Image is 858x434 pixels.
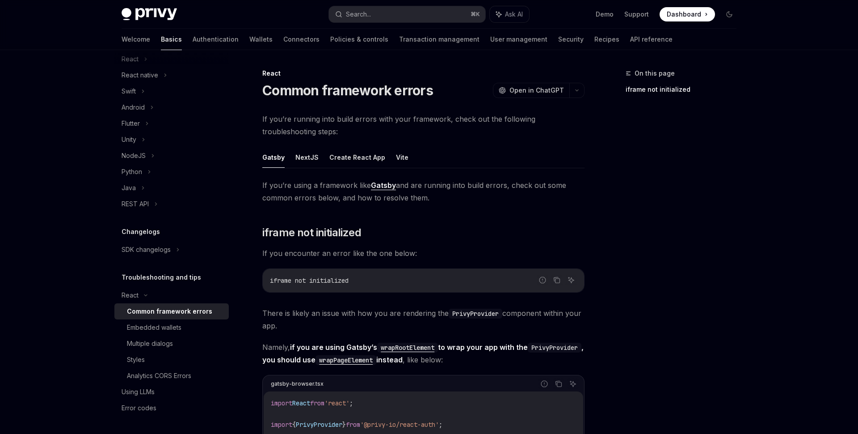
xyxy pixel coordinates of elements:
button: Toggle dark mode [722,7,736,21]
div: Error codes [122,403,156,413]
button: Report incorrect code [537,274,548,286]
a: Security [558,29,584,50]
a: Authentication [193,29,239,50]
span: iframe not initialized [262,226,361,240]
span: 'react' [324,399,349,407]
div: Multiple dialogs [127,338,173,349]
a: Basics [161,29,182,50]
button: Ask AI [567,378,579,390]
span: Ask AI [505,10,523,19]
button: Vite [396,147,408,168]
div: Android [122,102,145,113]
span: from [310,399,324,407]
a: Analytics CORS Errors [114,368,229,384]
strong: if you are using Gatsby’s to wrap your app with the , you should use instead [262,343,584,364]
a: Connectors [283,29,320,50]
img: dark logo [122,8,177,21]
span: import [271,399,292,407]
button: Ask AI [490,6,529,22]
div: Swift [122,86,136,97]
button: Search...⌘K [329,6,485,22]
a: wrapPageElement [315,355,376,364]
div: SDK changelogs [122,244,171,255]
div: REST API [122,199,149,209]
button: Copy the contents from the code block [551,274,563,286]
span: On this page [635,68,675,79]
a: Gatsby [371,181,396,190]
div: NodeJS [122,150,146,161]
div: Search... [346,9,371,20]
a: Common framework errors [114,303,229,319]
a: Demo [596,10,614,19]
span: Dashboard [667,10,701,19]
a: Wallets [249,29,273,50]
a: Error codes [114,400,229,416]
div: gatsby-browser.tsx [271,378,324,390]
span: iframe not initialized [270,277,349,285]
button: Copy the contents from the code block [553,378,564,390]
div: Embedded wallets [127,322,181,333]
span: { [292,421,296,429]
div: Python [122,166,142,177]
div: Common framework errors [127,306,212,317]
span: '@privy-io/react-auth' [360,421,439,429]
span: Namely, , like below: [262,341,585,366]
span: ; [439,421,442,429]
div: Java [122,183,136,193]
div: React native [122,70,158,81]
code: PrivyProvider [528,343,581,353]
a: Using LLMs [114,384,229,400]
div: React [262,69,585,78]
a: Recipes [594,29,619,50]
span: import [271,421,292,429]
a: Styles [114,352,229,368]
button: Create React App [329,147,385,168]
code: wrapRootElement [377,343,438,353]
h5: Troubleshooting and tips [122,272,201,283]
span: } [342,421,346,429]
button: Ask AI [565,274,577,286]
span: If you encounter an error like the one below: [262,247,585,260]
button: Report incorrect code [538,378,550,390]
a: API reference [630,29,673,50]
button: Open in ChatGPT [493,83,569,98]
h5: Changelogs [122,226,160,237]
a: wrapRootElement [377,343,438,352]
button: NextJS [295,147,319,168]
h1: Common framework errors [262,82,433,98]
a: Embedded wallets [114,319,229,336]
div: Using LLMs [122,387,155,397]
a: Transaction management [399,29,479,50]
a: User management [490,29,547,50]
span: There is likely an issue with how you are rendering the component within your app. [262,307,585,332]
span: from [346,421,360,429]
span: React [292,399,310,407]
a: Multiple dialogs [114,336,229,352]
div: Unity [122,134,136,145]
div: Analytics CORS Errors [127,370,191,381]
span: Open in ChatGPT [509,86,564,95]
a: Policies & controls [330,29,388,50]
span: PrivyProvider [296,421,342,429]
span: If you’re using a framework like and are running into build errors, check out some common errors ... [262,179,585,204]
button: Gatsby [262,147,285,168]
code: wrapPageElement [315,355,376,365]
span: If you’re running into build errors with your framework, check out the following troubleshooting ... [262,113,585,138]
code: PrivyProvider [449,309,502,319]
a: Welcome [122,29,150,50]
div: Flutter [122,118,140,129]
span: ⌘ K [471,11,480,18]
div: React [122,290,139,301]
a: Support [624,10,649,19]
a: Dashboard [660,7,715,21]
a: iframe not initialized [626,82,744,97]
span: ; [349,399,353,407]
div: Styles [127,354,145,365]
